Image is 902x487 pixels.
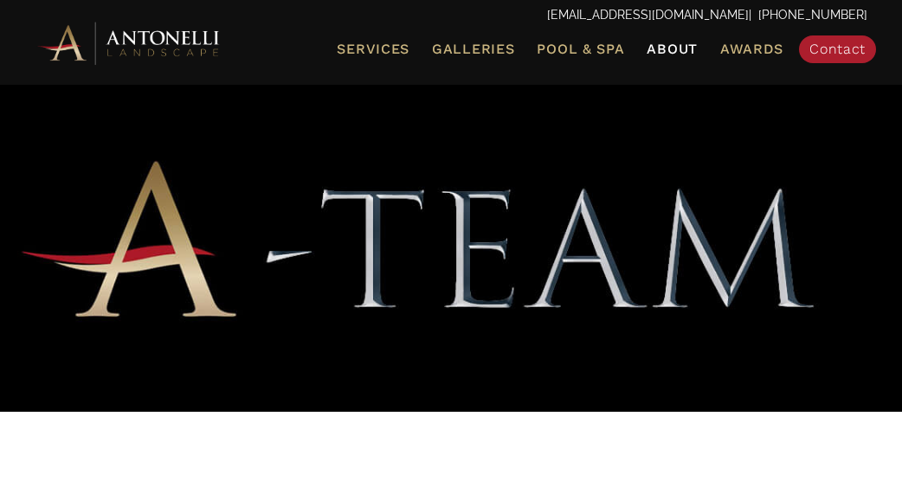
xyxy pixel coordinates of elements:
[330,38,416,61] a: Services
[809,41,866,57] span: Contact
[640,38,705,61] a: About
[799,35,876,63] a: Contact
[720,41,783,57] span: Awards
[537,41,624,57] span: Pool & Spa
[35,19,225,67] img: Antonelli Horizontal Logo
[713,38,790,61] a: Awards
[35,4,867,27] p: | [PHONE_NUMBER]
[432,41,514,57] span: Galleries
[547,8,749,22] a: [EMAIL_ADDRESS][DOMAIN_NAME]
[647,42,698,56] span: About
[530,38,631,61] a: Pool & Spa
[337,42,409,56] span: Services
[425,38,521,61] a: Galleries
